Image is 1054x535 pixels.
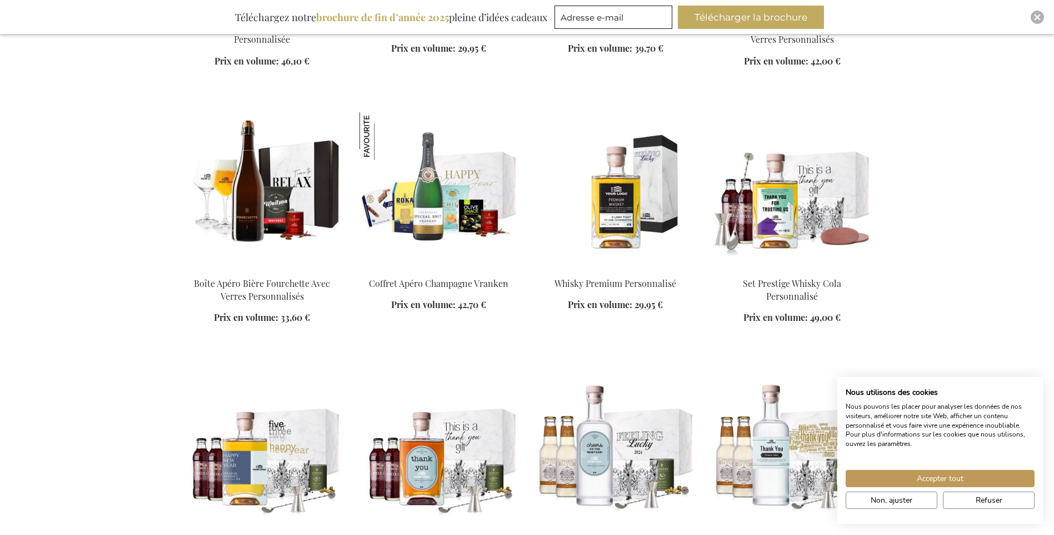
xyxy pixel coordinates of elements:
[811,55,841,67] span: 42,00 €
[810,311,841,323] span: 49,00 €
[917,473,963,484] span: Accepter tout
[536,112,695,268] img: Personalised Premium Whiskey
[391,42,456,54] span: Prix en volume:
[846,470,1035,487] button: Accepter tous les cookies
[359,521,518,531] a: Personalised Rum Cola Prestige Set
[568,299,663,311] a: Prix en volume: 29,95 €
[316,11,449,24] b: brochure de fin d’année 2025
[391,299,456,310] span: Prix en volume:
[713,521,872,531] a: Personalised Moscow Mule Prestige Set
[568,299,632,310] span: Prix en volume:
[214,55,309,68] a: Prix en volume: 46,10 €
[1034,14,1041,21] img: Close
[369,278,508,289] a: Coffret Apéro Champagne Vranken
[713,112,872,268] img: Personalised Whiskey Cola Prestige Set
[391,299,486,311] a: Prix en volume: 42,70 €
[183,112,342,268] img: Fourchette Beer Apéro Box With Personalised Glasses
[743,278,841,302] a: Set Prestige Whisky Cola Personnalisé
[568,42,632,54] span: Prix en volume:
[713,264,872,274] a: Personalised Whiskey Cola Prestige Set
[458,42,486,54] span: 29,95 €
[743,311,808,323] span: Prix en volume:
[281,55,309,67] span: 46,10 €
[214,311,310,324] a: Prix en volume: 33,60 €
[555,6,676,32] form: marketing offers and promotions
[183,369,342,525] img: Personalised Whiskey Cola Cocktail Set
[183,521,342,531] a: Personalised Whiskey Cola Cocktail Set
[458,299,486,310] span: 42,70 €
[536,521,695,531] a: Gepersonaliseerde Moscow Mule Prestige Set
[359,112,407,160] img: Coffret Apéro Champagne Vranken
[281,311,310,323] span: 33,60 €
[359,112,518,268] img: Vranken Champagne Apéro Party Box
[536,264,695,274] a: Personalised Premium Whiskey
[1031,11,1044,24] div: Close
[943,492,1035,509] button: Refuser tous les cookies
[635,42,663,54] span: 39,70 €
[183,264,342,274] a: Fourchette Beer Apéro Box With Personalised Glasses
[846,402,1035,449] p: Nous pouvons les placer pour analyser les données de nos visiteurs, améliorer notre site Web, aff...
[214,311,278,323] span: Prix en volume:
[713,369,872,525] img: Personalised Moscow Mule Prestige Set
[743,311,841,324] a: Prix en volume: 49,00 €
[194,278,330,302] a: Boîte Apéro Bière Fourchette Avec Verres Personnalisés
[359,369,518,525] img: Personalised Rum Cola Prestige Set
[976,494,1002,506] span: Refuser
[391,42,486,55] a: Prix en volume: 29,95 €
[635,299,663,310] span: 29,95 €
[214,55,279,67] span: Prix en volume:
[744,55,841,68] a: Prix en volume: 42,00 €
[536,369,695,525] img: Gepersonaliseerde Moscow Mule Prestige Set
[568,42,663,55] a: Prix en volume: 39,70 €
[871,494,912,506] span: Non, ajuster
[846,388,1035,398] h2: Nous utilisons des cookies
[555,278,676,289] a: Whisky Premium Personnalisé
[846,492,937,509] button: Ajustez les préférences de cookie
[555,6,672,29] input: Adresse e-mail
[359,264,518,274] a: Vranken Champagne Apéro Party Box Coffret Apéro Champagne Vranken
[744,55,808,67] span: Prix en volume:
[678,6,824,29] button: Télécharger la brochure
[230,6,552,29] div: Téléchargez notre pleine d’idées cadeaux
